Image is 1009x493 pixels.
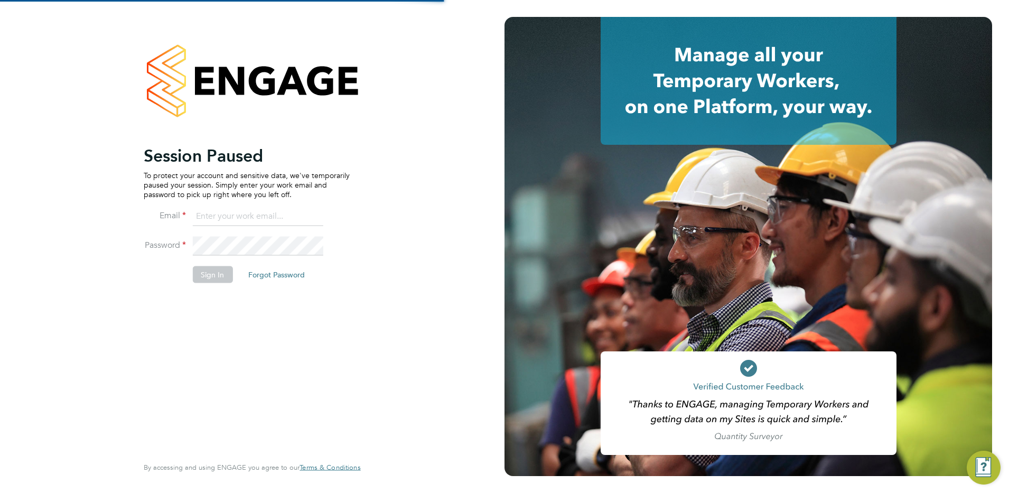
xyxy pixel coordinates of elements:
[300,463,360,472] a: Terms & Conditions
[967,451,1001,485] button: Engage Resource Center
[144,170,350,199] p: To protect your account and sensitive data, we've temporarily paused your session. Simply enter y...
[144,239,186,250] label: Password
[192,266,232,283] button: Sign In
[192,207,323,226] input: Enter your work email...
[144,210,186,221] label: Email
[240,266,313,283] button: Forgot Password
[144,145,350,166] h2: Session Paused
[144,463,360,472] span: By accessing and using ENGAGE you agree to our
